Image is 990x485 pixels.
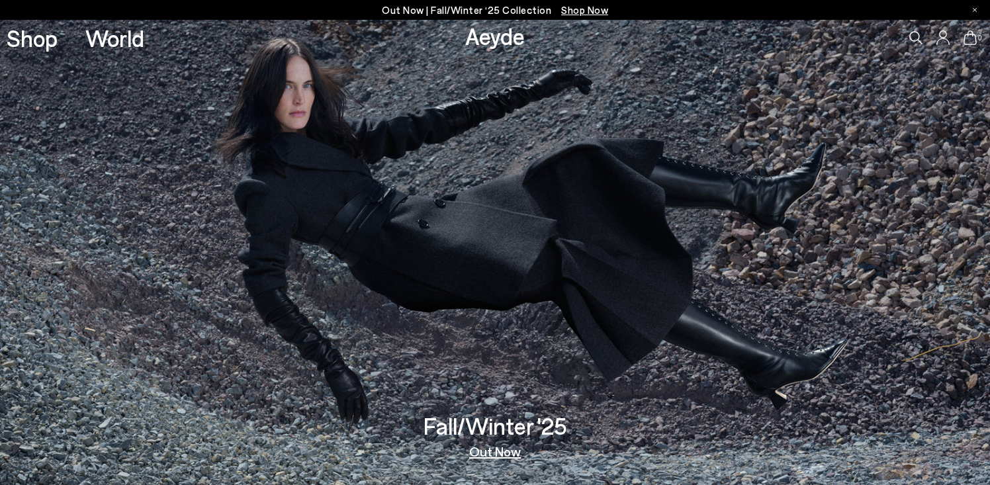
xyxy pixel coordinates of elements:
[7,26,58,50] a: Shop
[85,26,144,50] a: World
[382,2,608,19] p: Out Now | Fall/Winter ‘25 Collection
[561,4,608,16] span: Navigate to /collections/new-in
[469,445,521,458] a: Out Now
[465,22,525,50] a: Aeyde
[964,30,977,45] a: 0
[977,34,983,42] span: 0
[424,414,567,437] h3: Fall/Winter '25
